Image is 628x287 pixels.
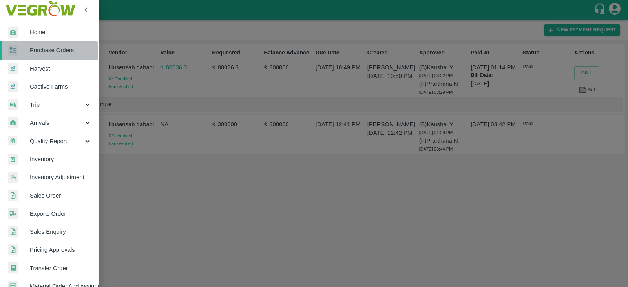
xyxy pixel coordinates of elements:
img: delivery [8,99,18,111]
span: Sales Enquiry [30,227,92,236]
span: Arrivals [30,118,83,127]
span: Inventory [30,155,92,163]
span: Trip [30,100,83,109]
img: sales [8,190,18,201]
img: whTransfer [8,262,18,274]
span: Purchase Orders [30,46,92,54]
img: qualityReport [8,136,17,146]
img: shipments [8,208,18,219]
span: Sales Order [30,191,92,200]
img: inventory [8,172,18,183]
span: Quality Report [30,137,83,145]
span: Home [30,28,92,36]
span: Exports Order [30,209,92,218]
img: whInventory [8,154,18,165]
img: whArrival [8,27,18,38]
span: Captive Farms [30,82,92,91]
span: Transfer Order [30,264,92,272]
span: Harvest [30,64,92,73]
span: Pricing Approvals [30,245,92,254]
img: harvest [8,81,18,93]
img: whArrival [8,117,18,129]
img: sales [8,244,18,256]
img: reciept [8,45,18,56]
img: harvest [8,63,18,74]
span: Inventory Adjustment [30,173,92,182]
img: sales [8,226,18,238]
